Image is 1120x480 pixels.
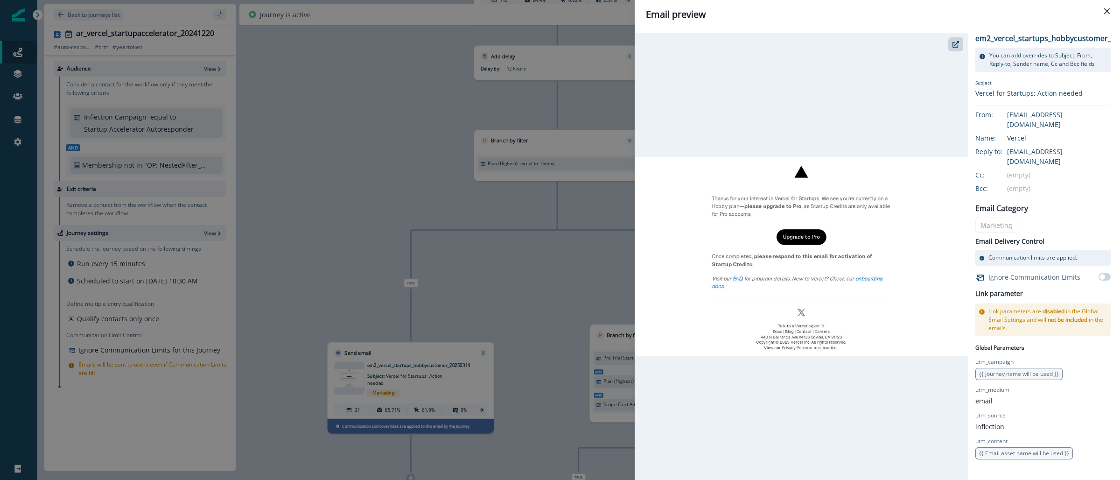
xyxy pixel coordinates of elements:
img: email asset unavailable [635,157,968,355]
span: {{ Journey name will be used }} [979,370,1059,378]
div: [EMAIL_ADDRESS][DOMAIN_NAME] [1007,110,1111,129]
div: Name: [975,133,1022,143]
p: utm_content [975,437,1008,445]
div: Email preview [646,7,1109,21]
p: You can add overrides to Subject, From, Reply-to, Sender name, Cc and Bcc fields [989,51,1107,68]
button: Close [1099,4,1114,19]
p: Link parameters are in the Global Email Settings and will in the emails. [988,307,1107,332]
div: [EMAIL_ADDRESS][DOMAIN_NAME] [1007,147,1111,166]
p: Global Parameters [975,342,1024,352]
h2: Link parameter [975,288,1023,300]
div: Cc: [975,170,1022,180]
p: Subject [975,79,1083,88]
p: utm_source [975,411,1006,420]
div: Bcc: [975,184,1022,193]
span: not be included [1048,316,1087,324]
p: utm_medium [975,386,1009,394]
div: (empty) [1007,170,1111,180]
p: email [975,396,993,406]
p: inflection [975,422,1004,431]
div: From: [975,110,1022,120]
span: disabled [1043,307,1064,315]
div: Reply to: [975,147,1022,156]
div: Vercel for Startups: Action needed [975,88,1083,98]
span: {{ Email asset name will be used }} [979,449,1069,457]
div: (empty) [1007,184,1111,193]
p: utm_campaign [975,358,1014,366]
div: Vercel [1007,133,1111,143]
